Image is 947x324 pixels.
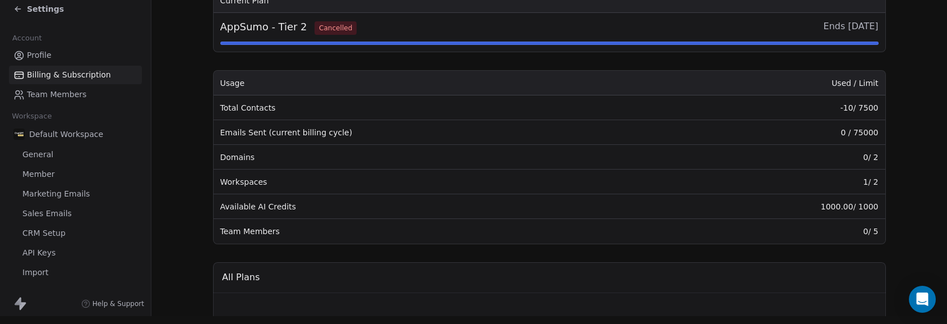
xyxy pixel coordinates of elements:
[909,286,936,313] div: Open Intercom Messenger
[22,208,72,220] span: Sales Emails
[665,194,885,219] td: 1000.00 / 1000
[665,219,885,244] td: 0 / 5
[9,165,142,184] a: Member
[665,170,885,194] td: 1 / 2
[81,299,144,308] a: Help & Support
[27,3,64,15] span: Settings
[214,219,665,244] td: Team Members
[315,21,357,35] span: Cancelled
[9,66,142,84] a: Billing & Subscription
[9,85,142,104] a: Team Members
[665,95,885,120] td: -10 / 7500
[13,3,64,15] a: Settings
[29,129,103,140] span: Default Workspace
[22,149,53,161] span: General
[214,145,665,170] td: Domains
[9,145,142,164] a: General
[220,20,357,35] span: AppSumo - Tier 2
[27,69,111,81] span: Billing & Subscription
[7,30,47,47] span: Account
[22,247,56,259] span: API Keys
[214,194,665,219] td: Available AI Credits
[22,227,66,239] span: CRM Setup
[22,267,48,279] span: Import
[222,271,260,284] span: All Plans
[9,204,142,223] a: Sales Emails
[9,224,142,243] a: CRM Setup
[7,108,57,125] span: Workspace
[13,129,25,140] img: ChatGPT%20Central%20Logo%20(Full).png
[214,95,665,120] td: Total Contacts
[9,263,142,282] a: Import
[665,120,885,145] td: 0 / 75000
[824,20,879,35] span: Ends [DATE]
[27,89,86,101] span: Team Members
[214,120,665,145] td: Emails Sent (current billing cycle)
[214,170,665,194] td: Workspaces
[27,49,52,61] span: Profile
[665,145,885,170] td: 0 / 2
[9,185,142,203] a: Marketing Emails
[93,299,144,308] span: Help & Support
[214,71,665,95] th: Usage
[22,188,90,200] span: Marketing Emails
[9,244,142,262] a: API Keys
[22,168,55,180] span: Member
[665,71,885,95] th: Used / Limit
[9,283,142,302] a: Export
[9,46,142,65] a: Profile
